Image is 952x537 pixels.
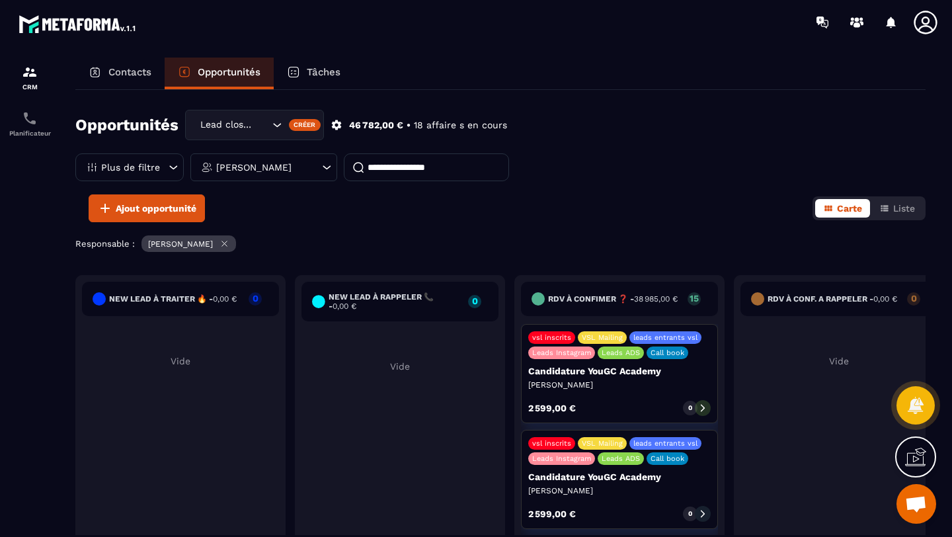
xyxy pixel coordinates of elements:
p: Leads ADS [602,349,640,357]
p: Leads Instagram [532,349,591,357]
p: Vide [82,356,279,366]
p: [PERSON_NAME] [528,485,711,496]
p: 0 [249,294,262,303]
p: Leads ADS [602,454,640,463]
a: Opportunités [165,58,274,89]
span: 0,00 € [213,294,237,304]
p: 0 [688,403,692,413]
p: Call book [651,454,684,463]
span: 38 985,00 € [634,294,678,304]
span: Carte [837,203,862,214]
button: Carte [815,199,870,218]
p: Plus de filtre [101,163,160,172]
p: CRM [3,83,56,91]
p: Tâches [307,66,340,78]
span: Lead closing [197,118,256,132]
span: Ajout opportunité [116,202,196,215]
button: Liste [871,199,923,218]
img: logo [19,12,138,36]
div: Créer [289,119,321,131]
div: Search for option [185,110,324,140]
span: Liste [893,203,915,214]
p: Leads Instagram [532,454,591,463]
p: 2 599,00 € [528,509,576,518]
p: Call book [651,349,684,357]
p: VSL Mailing [582,333,623,342]
p: [PERSON_NAME] [528,380,711,390]
p: Vide [301,361,498,372]
h6: RDV à conf. A RAPPELER - [768,294,897,304]
h6: New lead à RAPPELER 📞 - [329,292,461,311]
p: 0 [907,294,920,303]
p: 0 [468,296,481,306]
a: schedulerschedulerPlanificateur [3,101,56,147]
p: 0 [688,509,692,518]
p: [PERSON_NAME] [148,239,213,249]
p: Responsable : [75,239,135,249]
h6: RDV à confimer ❓ - [548,294,678,304]
a: Ouvrir le chat [896,484,936,524]
h2: Opportunités [75,112,178,138]
p: Planificateur [3,130,56,137]
p: Opportunités [198,66,260,78]
p: vsl inscrits [532,333,571,342]
p: leads entrants vsl [633,333,697,342]
img: formation [22,64,38,80]
h6: New lead à traiter 🔥 - [109,294,237,304]
p: Contacts [108,66,151,78]
span: 0,00 € [873,294,897,304]
p: VSL Mailing [582,439,623,448]
a: Tâches [274,58,354,89]
p: Candidature YouGC Academy [528,472,711,482]
p: 46 782,00 € [349,119,403,132]
p: leads entrants vsl [633,439,697,448]
a: Contacts [75,58,165,89]
p: [PERSON_NAME] [216,163,292,172]
p: vsl inscrits [532,439,571,448]
p: 2 599,00 € [528,403,576,413]
p: Candidature YouGC Academy [528,366,711,376]
a: formationformationCRM [3,54,56,101]
p: 15 [688,294,701,303]
input: Search for option [256,118,269,132]
span: 0,00 € [333,302,356,311]
button: Ajout opportunité [89,194,205,222]
p: • [407,119,411,132]
img: scheduler [22,110,38,126]
p: Vide [740,356,937,366]
p: 18 affaire s en cours [414,119,507,132]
